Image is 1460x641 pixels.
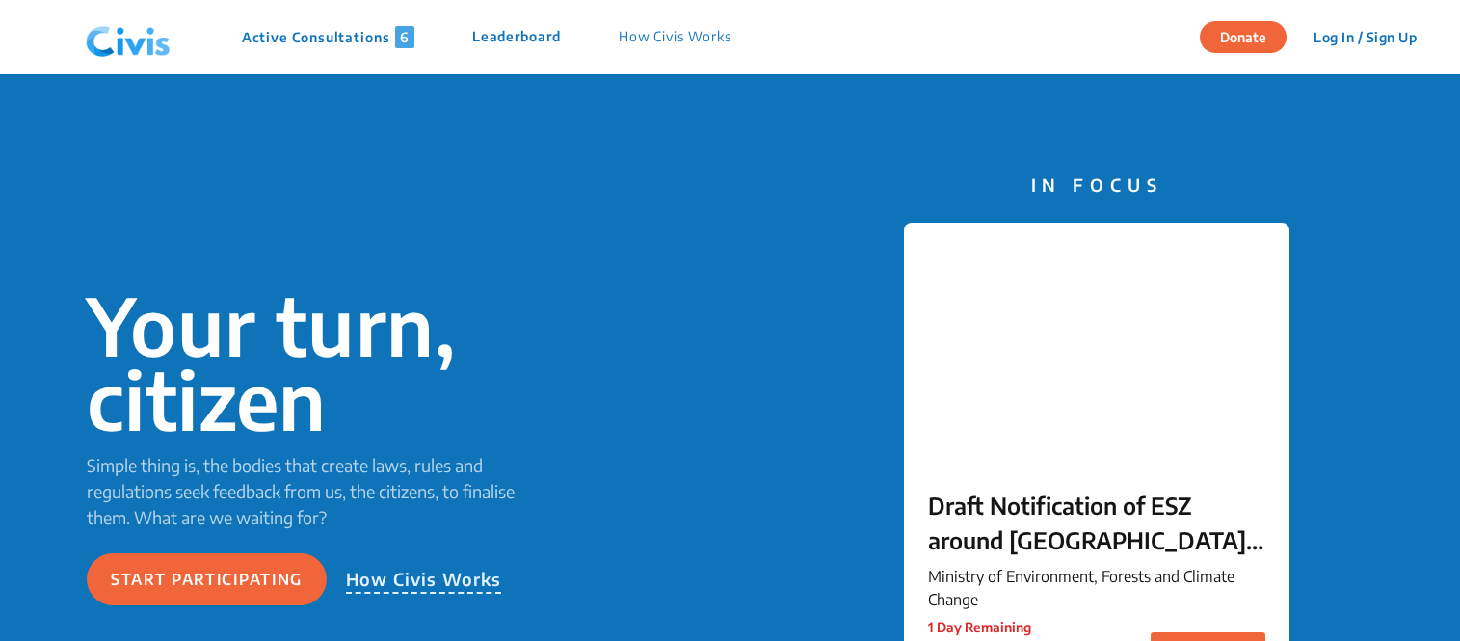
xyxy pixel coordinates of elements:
[87,288,537,437] p: Your turn, citizen
[472,26,561,48] p: Leaderboard
[1200,26,1301,45] a: Donate
[928,488,1266,557] p: Draft Notification of ESZ around [GEOGRAPHIC_DATA] in [GEOGRAPHIC_DATA]
[619,26,731,48] p: How Civis Works
[928,565,1266,611] p: Ministry of Environment, Forests and Climate Change
[928,617,1040,637] p: 1 Day Remaining
[78,9,178,67] img: navlogo.png
[87,452,537,530] p: Simple thing is, the bodies that create laws, rules and regulations seek feedback from us, the ci...
[1301,22,1429,52] button: Log In / Sign Up
[395,26,414,48] span: 6
[346,566,502,594] p: How Civis Works
[904,172,1290,198] p: IN FOCUS
[87,553,327,605] button: Start participating
[242,26,414,48] p: Active Consultations
[1200,21,1287,53] button: Donate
